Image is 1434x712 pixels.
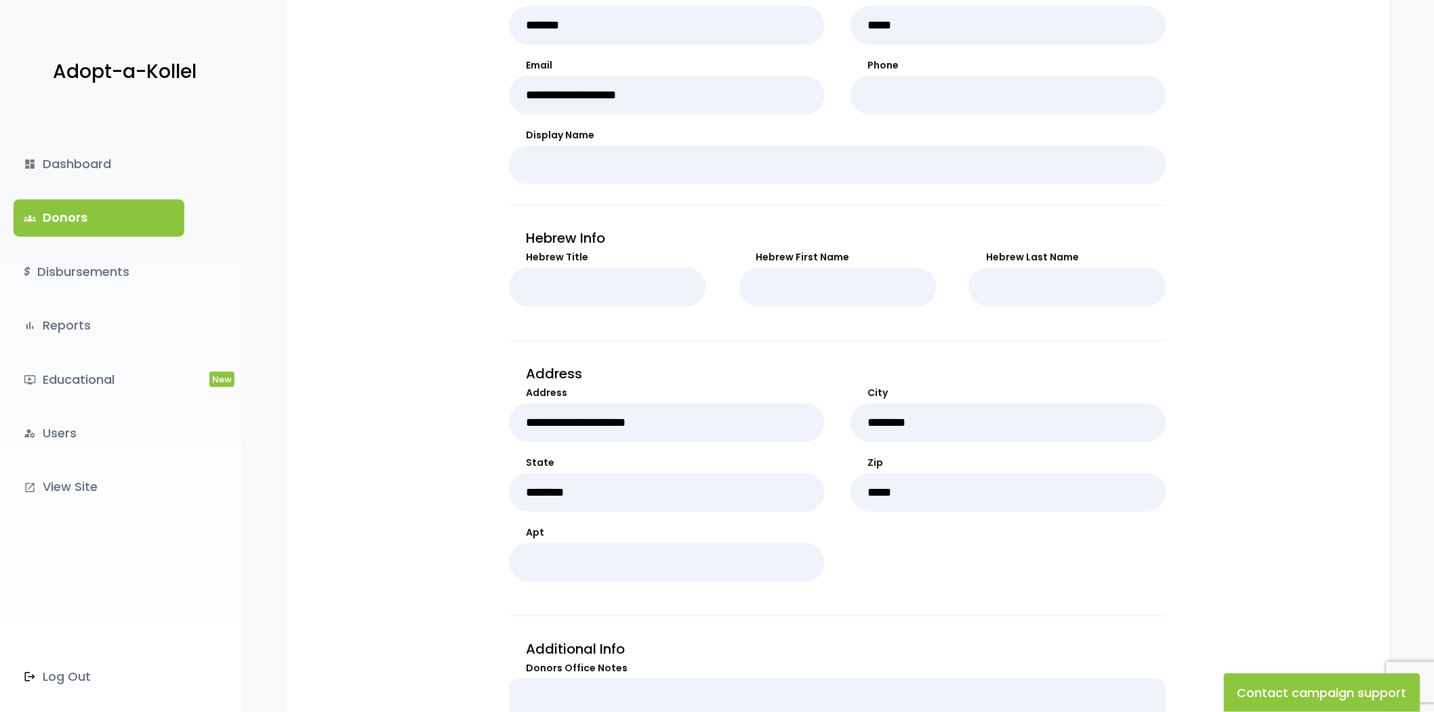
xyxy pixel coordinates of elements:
[509,661,1166,675] label: Donors Office Notes
[14,307,184,344] a: bar_chartReports
[24,212,36,224] span: groups
[24,374,36,386] i: ondemand_video
[14,146,184,182] a: dashboardDashboard
[851,386,1166,400] label: City
[509,637,1166,661] p: Additional Info
[739,250,937,264] label: Hebrew First Name
[509,361,1166,386] p: Address
[1224,673,1420,712] button: Contact campaign support
[851,456,1166,470] label: Zip
[14,254,184,290] a: $Disbursements
[509,526,825,540] label: Apt
[14,469,184,505] a: launchView Site
[509,128,1166,142] label: Display Name
[851,58,1166,73] label: Phone
[53,55,197,89] p: Adopt-a-Kollel
[509,58,825,73] label: Email
[969,250,1166,264] label: Hebrew Last Name
[24,481,36,494] i: launch
[14,658,184,695] a: Log Out
[24,262,30,282] i: $
[46,39,197,105] a: Adopt-a-Kollel
[14,361,184,398] a: ondemand_videoEducationalNew
[14,415,184,452] a: manage_accountsUsers
[209,372,234,387] span: New
[24,158,36,170] i: dashboard
[509,226,1166,250] p: Hebrew Info
[24,427,36,439] i: manage_accounts
[509,386,825,400] label: Address
[509,456,825,470] label: State
[24,319,36,332] i: bar_chart
[14,199,184,236] a: groupsDonors
[509,250,706,264] label: Hebrew Title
